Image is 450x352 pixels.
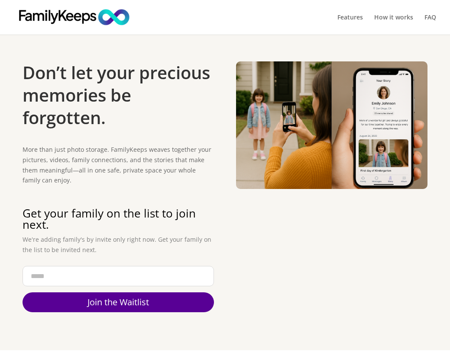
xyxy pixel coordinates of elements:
[87,296,149,308] span: Join the Waitlist
[236,61,427,189] img: Mom_captures_first_dayofschool
[374,14,413,35] a: How it works
[23,235,211,254] span: We're adding family's by invite only right now. Get your family on the list to be invited next.
[15,8,133,26] img: FamilyKeeps
[23,61,214,133] h1: Don’t let your precious memories be forgotten.
[23,208,214,234] h2: Get your family on the list to join next.
[424,14,436,35] a: FAQ
[23,292,214,312] a: Join the Waitlist
[23,144,214,186] p: More than just photo storage. FamilyKeeps weaves together your pictures, videos, family connectio...
[337,14,363,35] a: Features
